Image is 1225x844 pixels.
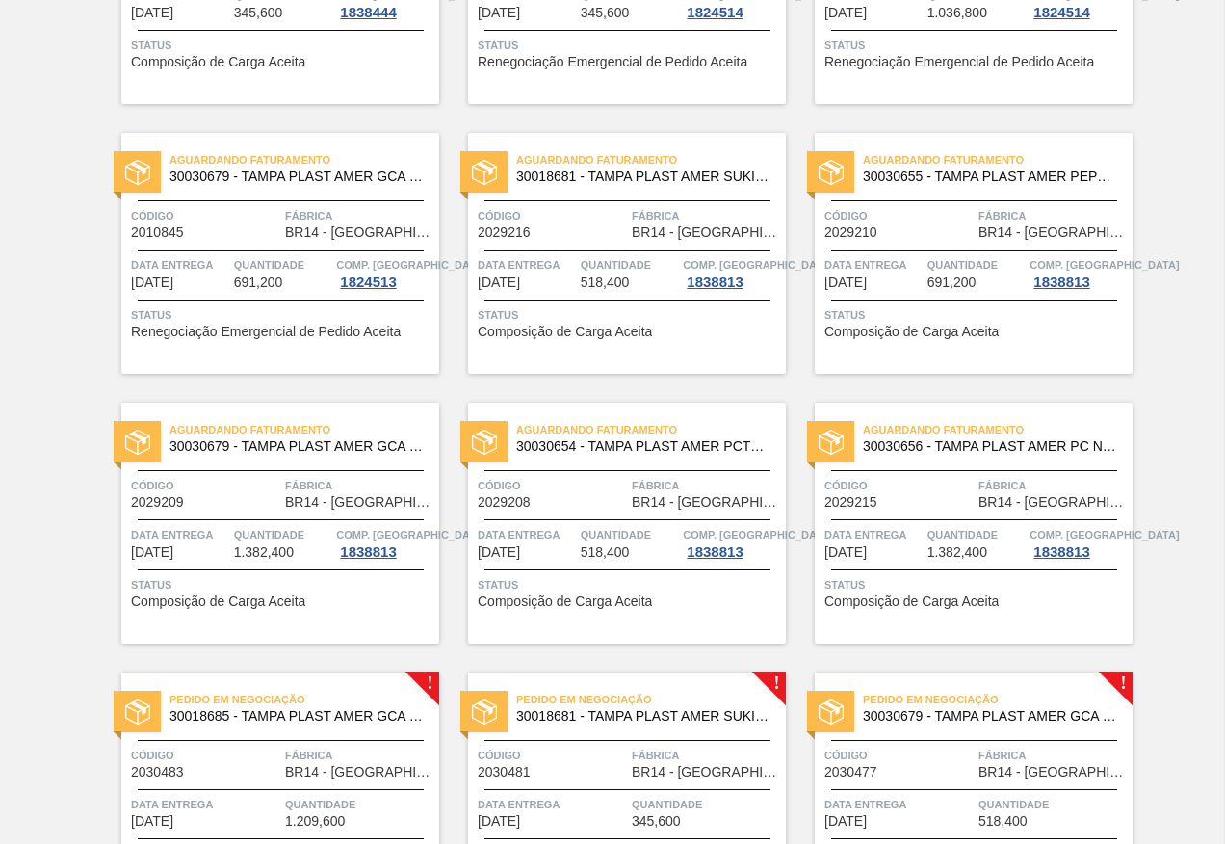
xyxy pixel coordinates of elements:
[581,6,630,20] span: 345,600
[824,6,867,20] span: 18/09/2025
[824,495,877,510] span: 2029215
[336,275,400,290] div: 1824513
[683,275,746,290] div: 1838813
[131,594,305,609] span: Composição de Carga Aceita
[472,430,497,455] img: status
[683,544,746,560] div: 1838813
[632,476,781,495] span: Fábrica
[824,206,974,225] span: Código
[786,133,1133,374] a: statusAguardando Faturamento30030655 - TAMPA PLAST AMER PEPSI ZERO NIV24Código2029210FábricaBR14 ...
[824,765,877,779] span: 2030477
[336,525,485,544] span: Comp. Carga
[927,525,1026,544] span: Quantidade
[131,476,280,495] span: Código
[978,206,1128,225] span: Fábrica
[581,255,679,275] span: Quantidade
[927,276,977,290] span: 691,200
[516,170,770,184] span: 30018681 - TAMPA PLAST AMER SUKITA S/LINER
[125,430,150,455] img: status
[927,255,1026,275] span: Quantidade
[683,255,781,290] a: Comp. [GEOGRAPHIC_DATA]1838813
[978,765,1128,779] span: BR14 - Curitibana
[285,495,434,510] span: BR14 - Curitibana
[632,206,781,225] span: Fábrica
[131,225,184,240] span: 2010845
[863,709,1117,724] span: 30030679 - TAMPA PLAST AMER GCA ZERO NIV24
[927,545,987,560] span: 1.382,400
[131,206,280,225] span: Código
[169,690,439,709] span: Pedido em Negociação
[92,133,439,374] a: statusAguardando Faturamento30030679 - TAMPA PLAST AMER GCA ZERO NIV24Código2010845FábricaBR14 - ...
[234,545,294,560] span: 1.382,400
[478,746,627,765] span: Código
[824,525,923,544] span: Data entrega
[581,525,679,544] span: Quantidade
[478,276,520,290] span: 02/10/2025
[1030,544,1093,560] div: 1838813
[131,305,434,325] span: Status
[1030,525,1179,544] span: Comp. Carga
[1030,5,1093,20] div: 1824514
[92,403,439,644] a: statusAguardando Faturamento30030679 - TAMPA PLAST AMER GCA ZERO NIV24Código2029209FábricaBR14 - ...
[336,5,400,20] div: 1838444
[581,545,630,560] span: 518,400
[863,420,1133,439] span: Aguardando Faturamento
[125,160,150,185] img: status
[478,225,531,240] span: 2029216
[131,55,305,69] span: Composição de Carga Aceita
[632,795,781,814] span: Quantidade
[131,575,434,594] span: Status
[478,575,781,594] span: Status
[863,170,1117,184] span: 30030655 - TAMPA PLAST AMER PEPSI ZERO NIV24
[824,814,867,829] span: 24/10/2025
[131,746,280,765] span: Código
[824,305,1128,325] span: Status
[439,403,786,644] a: statusAguardando Faturamento30030654 - TAMPA PLAST AMER PCTW NIV24Código2029208FábricaBR14 - [GEO...
[478,545,520,560] span: 02/10/2025
[285,746,434,765] span: Fábrica
[285,765,434,779] span: BR14 - Curitibana
[516,439,770,454] span: 30030654 - TAMPA PLAST AMER PCTW NIV24
[1030,255,1179,275] span: Comp. Carga
[978,795,1128,814] span: Quantidade
[131,795,280,814] span: Data entrega
[478,814,520,829] span: 24/10/2025
[439,133,786,374] a: statusAguardando Faturamento30018681 - TAMPA PLAST AMER SUKITA S/LINERCódigo2029216FábricaBR14 - ...
[1030,255,1128,290] a: Comp. [GEOGRAPHIC_DATA]1838813
[285,206,434,225] span: Fábrica
[131,276,173,290] span: 18/09/2025
[632,225,781,240] span: BR14 - Curitibana
[683,525,781,560] a: Comp. [GEOGRAPHIC_DATA]1838813
[824,36,1128,55] span: Status
[131,36,434,55] span: Status
[478,495,531,510] span: 2029208
[336,525,434,560] a: Comp. [GEOGRAPHIC_DATA]1838813
[285,476,434,495] span: Fábrica
[824,545,867,560] span: 02/10/2025
[1030,525,1128,560] a: Comp. [GEOGRAPHIC_DATA]1838813
[131,545,173,560] span: 02/10/2025
[131,525,229,544] span: Data entrega
[824,325,999,339] span: Composição de Carga Aceita
[131,765,184,779] span: 2030483
[978,495,1128,510] span: BR14 - Curitibana
[478,305,781,325] span: Status
[863,150,1133,170] span: Aguardando Faturamento
[285,814,345,829] span: 1.209,600
[863,439,1117,454] span: 30030656 - TAMPA PLAST AMER PC NIV24
[478,55,747,69] span: Renegociação Emergencial de Pedido Aceita
[978,476,1128,495] span: Fábrica
[978,225,1128,240] span: BR14 - Curitibana
[632,746,781,765] span: Fábrica
[478,476,627,495] span: Código
[478,325,652,339] span: Composição de Carga Aceita
[234,276,283,290] span: 691,200
[336,255,434,290] a: Comp. [GEOGRAPHIC_DATA]1824513
[819,160,844,185] img: status
[478,795,627,814] span: Data entrega
[824,276,867,290] span: 02/10/2025
[234,525,332,544] span: Quantidade
[824,575,1128,594] span: Status
[131,814,173,829] span: 24/10/2025
[978,814,1028,829] span: 518,400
